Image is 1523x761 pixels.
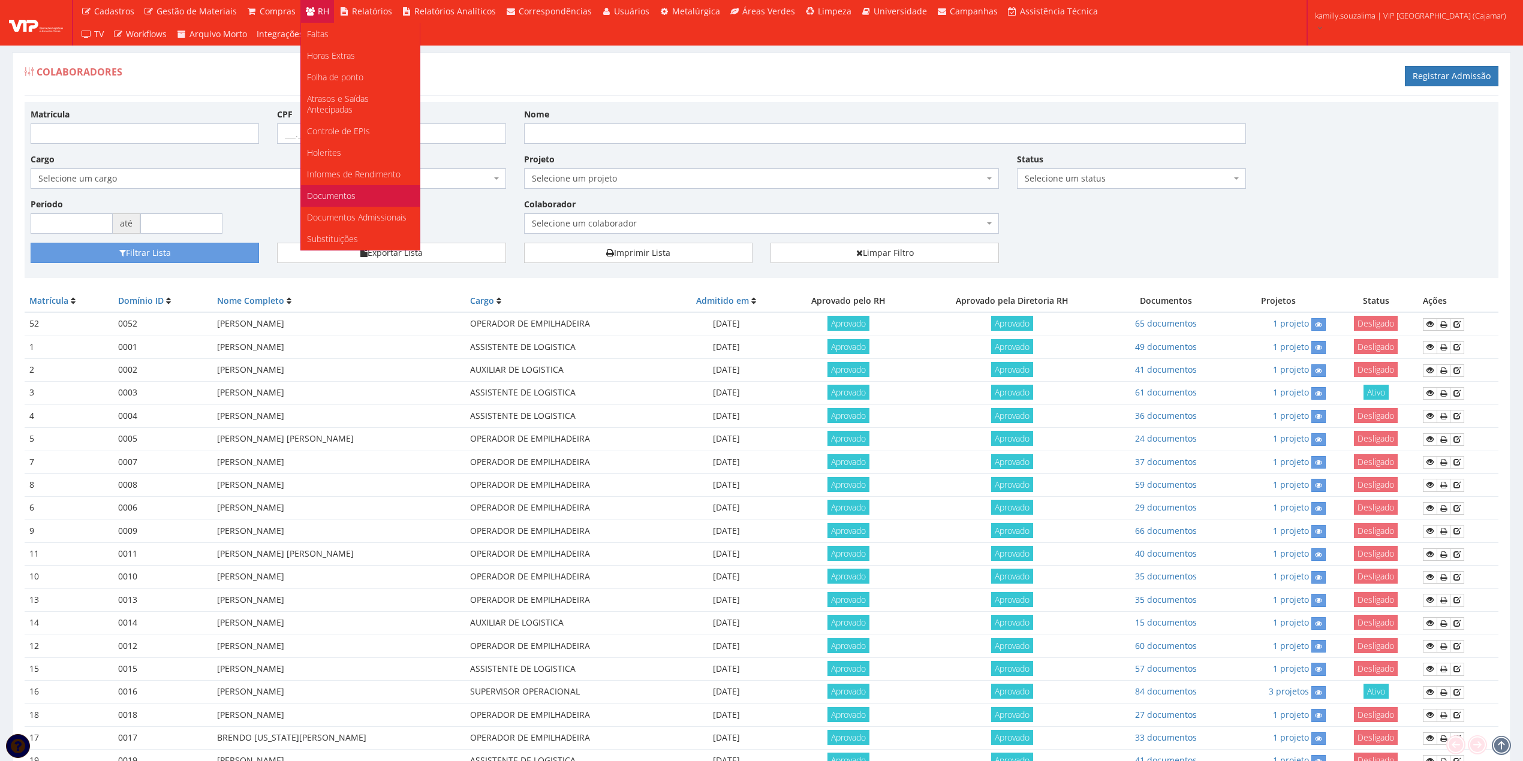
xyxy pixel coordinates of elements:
[671,451,781,473] td: [DATE]
[25,451,113,473] td: 7
[307,233,358,244] span: Substituições
[1334,290,1419,312] th: Status
[307,93,369,115] span: Atrasos e Saídas Antecipadas
[212,404,465,427] td: [PERSON_NAME]
[991,638,1033,653] span: Aprovado
[301,185,420,207] a: Documentos
[113,635,212,657] td: 0012
[781,290,915,312] th: Aprovado pelo RH
[671,404,781,427] td: [DATE]
[212,520,465,542] td: [PERSON_NAME]
[950,5,998,17] span: Campanhas
[301,120,420,142] a: Controle de EPIs
[770,243,999,263] a: Limpar Filtro
[1354,431,1398,446] span: Desligado
[301,45,420,67] a: Horas Extras
[118,295,164,306] a: Domínio ID
[465,681,671,703] td: SUPERVISOR OPERACIONAL
[212,336,465,358] td: [PERSON_NAME]
[1354,546,1398,561] span: Desligado
[1354,730,1398,745] span: Desligado
[671,635,781,657] td: [DATE]
[301,164,420,185] a: Informes de Rendimento
[113,497,212,520] td: 0006
[671,312,781,336] td: [DATE]
[827,339,869,354] span: Aprovado
[31,153,55,165] label: Cargo
[991,385,1033,400] span: Aprovado
[37,65,122,78] span: Colaboradores
[1135,341,1197,352] a: 49 documentos
[113,359,212,382] td: 0002
[465,497,671,520] td: OPERADOR DE EMPILHADEIRA
[1273,594,1309,605] a: 1 projeto
[307,50,355,61] span: Horas Extras
[307,212,407,223] span: Documentos Admissionais
[212,566,465,588] td: [PERSON_NAME]
[109,23,172,46] a: Workflows
[696,295,749,306] a: Admitido em
[827,569,869,584] span: Aprovado
[31,168,506,189] span: Selecione um cargo
[827,546,869,561] span: Aprovado
[31,198,63,210] label: Período
[465,359,671,382] td: AUXILIAR DE LOGISTICA
[532,173,985,185] span: Selecione um projeto
[991,592,1033,607] span: Aprovado
[1354,661,1398,676] span: Desligado
[671,566,781,588] td: [DATE]
[1273,456,1309,467] a: 1 projeto
[307,190,356,201] span: Documentos
[827,431,869,446] span: Aprovado
[212,451,465,473] td: [PERSON_NAME]
[1354,316,1398,331] span: Desligado
[307,125,370,137] span: Controle de EPIs
[25,566,113,588] td: 10
[465,612,671,635] td: AUXILIAR DE LOGISTICA
[1273,502,1309,513] a: 1 projeto
[1405,66,1498,86] a: Registrar Admissão
[991,523,1033,538] span: Aprovado
[671,588,781,611] td: [DATE]
[212,473,465,496] td: [PERSON_NAME]
[318,5,329,17] span: RH
[113,681,212,703] td: 0016
[1354,454,1398,469] span: Desligado
[1020,5,1098,17] span: Assistência Técnica
[252,23,308,46] a: Integrações
[9,14,63,32] img: logo
[1418,290,1498,312] th: Ações
[1135,433,1197,444] a: 24 documentos
[1273,318,1309,329] a: 1 projeto
[465,588,671,611] td: OPERADOR DE EMPILHADEIRA
[1269,685,1309,697] a: 3 projetos
[827,684,869,699] span: Aprovado
[352,5,392,17] span: Relatórios
[113,382,212,404] td: 0003
[1135,617,1197,628] a: 15 documentos
[1315,10,1506,22] span: kamilly.souzalima | VIP [GEOGRAPHIC_DATA] (Cajamar)
[465,451,671,473] td: OPERADOR DE EMPILHADEIRA
[25,612,113,635] td: 14
[671,520,781,542] td: [DATE]
[1354,362,1398,377] span: Desligado
[827,638,869,653] span: Aprovado
[465,312,671,336] td: OPERADOR DE EMPILHADEIRA
[470,295,494,306] a: Cargo
[1135,685,1197,697] a: 84 documentos
[827,707,869,722] span: Aprovado
[991,661,1033,676] span: Aprovado
[524,108,549,120] label: Nome
[874,5,927,17] span: Universidade
[991,615,1033,630] span: Aprovado
[671,336,781,358] td: [DATE]
[301,142,420,164] a: Holerites
[524,168,1000,189] span: Selecione um projeto
[1135,570,1197,582] a: 35 documentos
[524,213,1000,234] span: Selecione um colaborador
[1354,707,1398,722] span: Desligado
[212,312,465,336] td: [PERSON_NAME]
[113,703,212,726] td: 0018
[991,500,1033,515] span: Aprovado
[113,473,212,496] td: 0008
